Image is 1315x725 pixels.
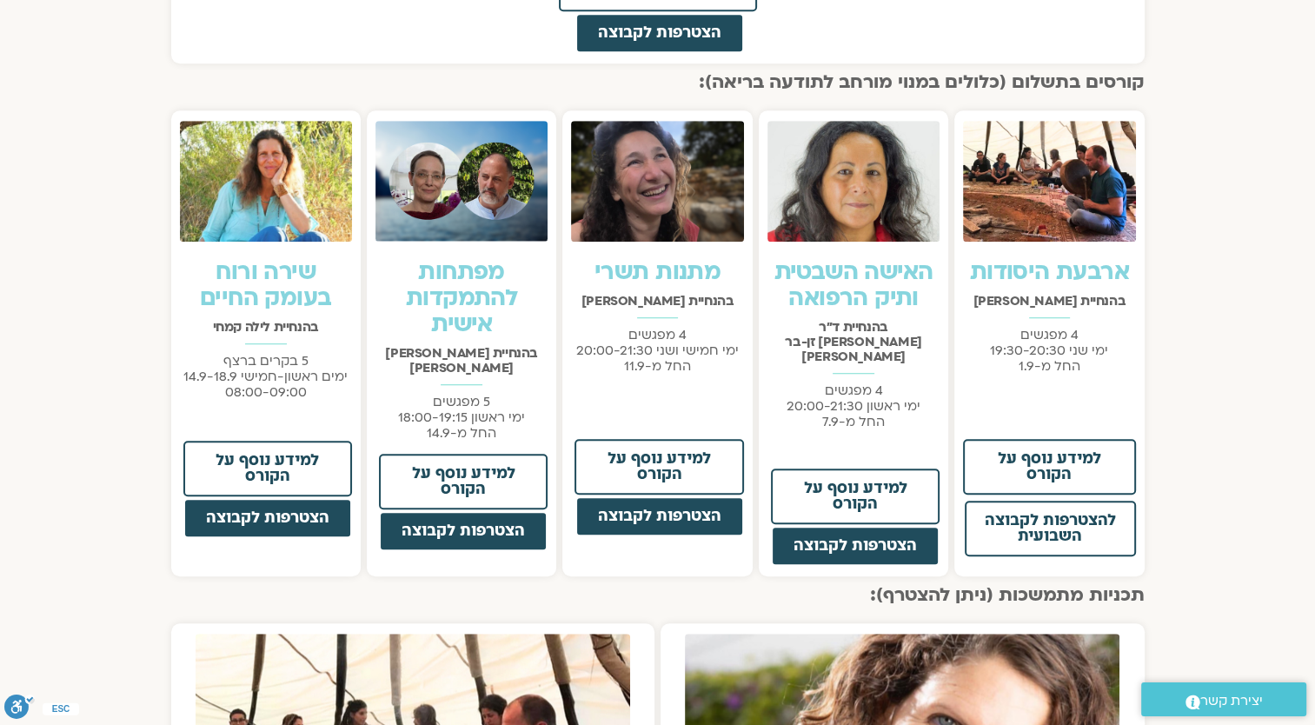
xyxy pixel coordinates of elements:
span: למידע נוסף על הקורס [206,453,329,484]
a: יצירת קשר [1141,682,1306,716]
h2: בהנחיית לילה קמחי [180,320,352,335]
h2: בהנחיית [PERSON_NAME] [571,294,743,309]
a: להצטרפות לקבוצה השבועית [965,501,1135,556]
a: הצטרפות לקבוצה [575,496,744,536]
a: מפתחות להתמקדות אישית [406,256,517,340]
span: החל מ-14.9 [427,424,496,442]
span: החל מ-7.9 [822,413,885,430]
h2: בהנחיית ד"ר [PERSON_NAME] זן-בר [PERSON_NAME] [767,320,940,364]
a: הצטרפות לקבוצה [379,511,548,551]
a: למידע נוסף על הקורס [379,454,548,509]
p: 4 מפגשים ימי ראשון 20:00-21:30 [767,382,940,429]
a: הצטרפות לקבוצה [183,498,352,538]
span: הצטרפות לקבוצה [206,510,329,526]
span: 08:00-09:00 [225,383,307,401]
a: ארבעת היסודות [970,256,1129,288]
p: 4 מפגשים ימי חמישי ושני 20:00-21:30 [571,327,743,374]
a: שירה ורוח בעומק החיים [200,256,331,314]
span: להצטרפות לקבוצה השבועית [977,513,1123,544]
span: למידע נוסף על הקורס [794,481,917,512]
a: הצטרפות לקבוצה [575,13,744,53]
a: הצטרפות לקבוצה [771,526,940,566]
span: למידע נוסף על הקורס [402,466,525,497]
a: מתנות תשרי [594,256,721,288]
span: למידע נוסף על הקורס [986,451,1112,482]
h2: בהנחיית [PERSON_NAME] [PERSON_NAME] [375,346,548,376]
span: הצטרפות לקבוצה [402,523,525,539]
a: למידע נוסף על הקורס [574,439,743,495]
h2: קורסים בתשלום (כלולים במנוי מורחב לתודעה בריאה): [171,72,1145,93]
span: החל מ-1.9 [1019,357,1080,375]
span: יצירת קשר [1200,689,1263,713]
h2: תכניות מתמשכות (ניתן להצטרף): [171,585,1145,606]
a: למידע נוסף על הקורס [183,441,352,496]
p: 4 מפגשים ימי שני 19:30-20:30 [963,327,1135,374]
span: החל מ-11.9 [624,357,691,375]
a: למידע נוסף על הקורס [963,439,1135,495]
p: 5 מפגשים ימי ראשון 18:00-19:15 [375,394,548,441]
a: למידע נוסף על הקורס [771,469,940,524]
span: הצטרפות לקבוצה [794,538,917,554]
span: הצטרפות לקבוצה [598,509,721,524]
a: האישה השבטית ותיק הרפואה [774,256,933,314]
span: למידע נוסף על הקורס [597,451,721,482]
span: הצטרפות לקבוצה [598,25,721,41]
h2: בהנחיית [PERSON_NAME] [963,294,1135,309]
p: 5 בקרים ברצף ימים ראשון-חמישי 14.9-18.9 [180,353,352,400]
